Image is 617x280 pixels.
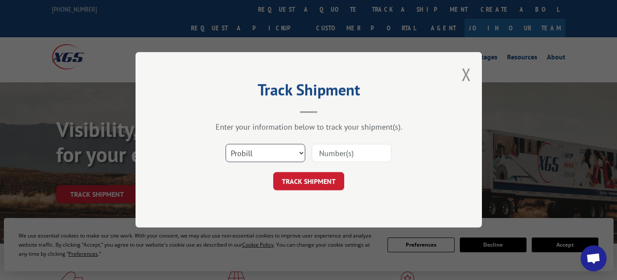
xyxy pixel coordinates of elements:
[581,245,607,271] div: Open chat
[179,84,439,100] h2: Track Shipment
[273,173,344,191] button: TRACK SHIPMENT
[312,144,391,163] input: Number(s)
[462,63,471,86] button: Close modal
[179,122,439,132] div: Enter your information below to track your shipment(s).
